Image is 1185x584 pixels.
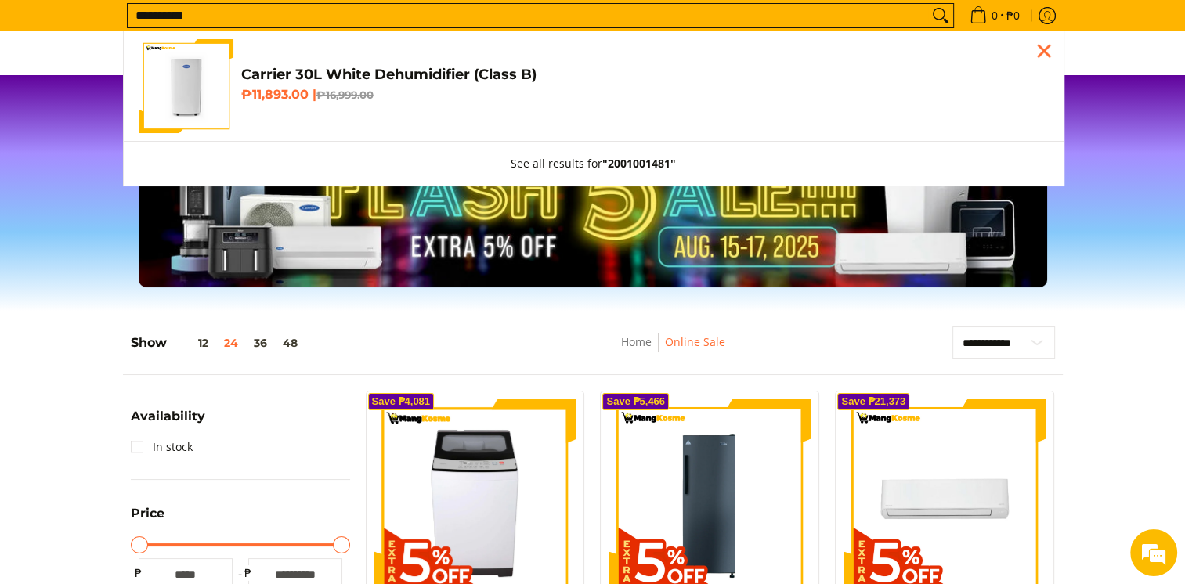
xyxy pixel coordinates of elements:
[275,337,305,349] button: 48
[1004,10,1022,21] span: ₱0
[665,334,725,349] a: Online Sale
[241,66,1048,84] h4: Carrier 30L White Dehumidifier (Class B)
[91,186,216,344] span: We're online!
[131,410,205,434] summary: Open
[257,8,294,45] div: Minimize live chat window
[246,337,275,349] button: 36
[841,397,905,406] span: Save ₱21,373
[606,397,665,406] span: Save ₱5,466
[241,87,1048,103] h6: ₱11,893.00 |
[602,156,676,171] strong: "2001001481"
[131,507,164,520] span: Price
[8,405,298,460] textarea: Type your message and hit 'Enter'
[522,333,826,368] nav: Breadcrumbs
[989,10,1000,21] span: 0
[1032,39,1056,63] div: Close pop up
[139,39,233,133] img: Carrier 30L White Dehumidifier (Class B)
[372,397,431,406] span: Save ₱4,081
[139,39,1048,133] a: Carrier 30L White Dehumidifier (Class B) Carrier 30L White Dehumidifier (Class B) ₱11,893.00 |₱16...
[621,334,652,349] a: Home
[131,410,205,423] span: Availability
[81,88,263,108] div: Chat with us now
[131,507,164,532] summary: Open
[965,7,1024,24] span: •
[131,565,146,581] span: ₱
[167,337,216,349] button: 12
[316,88,374,101] del: ₱16,999.00
[928,4,953,27] button: Search
[495,142,692,186] button: See all results for"2001001481"
[131,434,193,460] a: In stock
[131,335,305,351] h5: Show
[216,337,246,349] button: 24
[240,565,256,581] span: ₱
